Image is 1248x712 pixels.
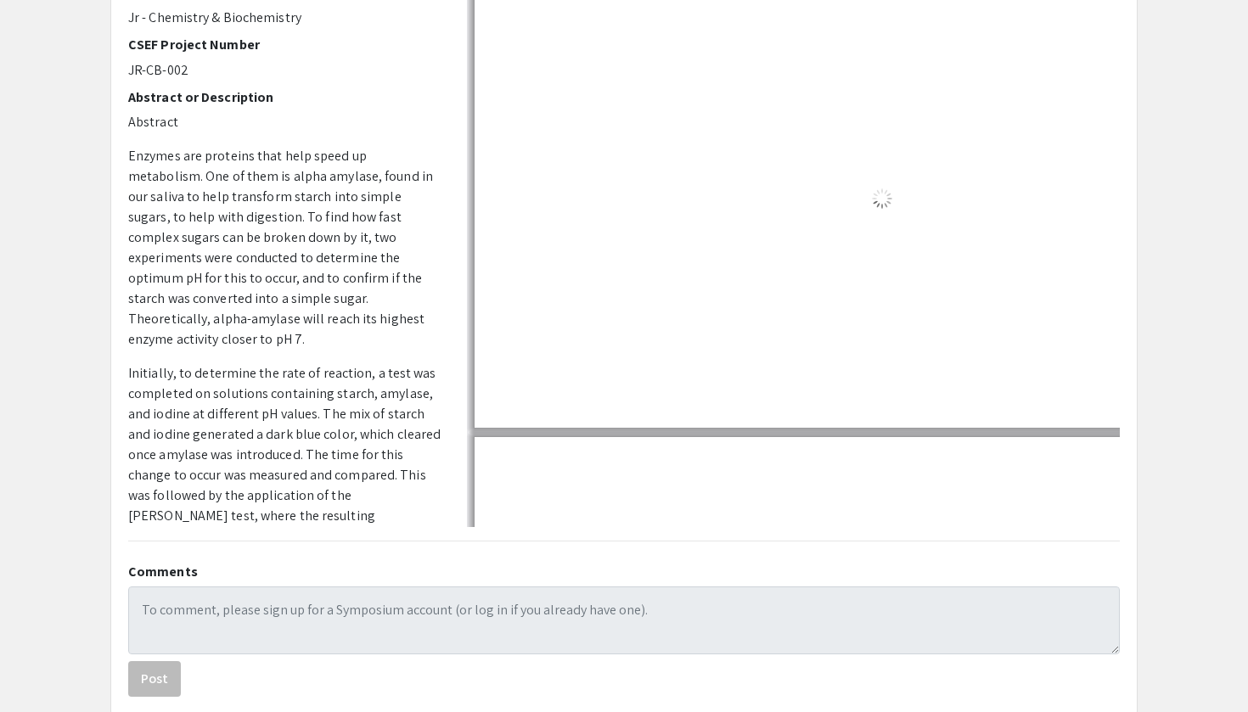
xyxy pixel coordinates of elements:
[128,8,441,28] p: Jr - Chemistry & Biochemistry
[128,563,1120,580] h2: Comments
[128,363,441,547] p: Initially, to determine the rate of reaction, a test was completed on solutions containing starch...
[128,112,441,132] p: Abstract
[128,661,181,697] button: Post
[128,89,441,105] h2: Abstract or Description
[128,146,441,350] p: Enzymes are proteins that help speed up metabolism. One of them is alpha amylase, found in our sa...
[128,36,441,53] h2: CSEF Project Number
[128,60,441,81] p: JR-CB-002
